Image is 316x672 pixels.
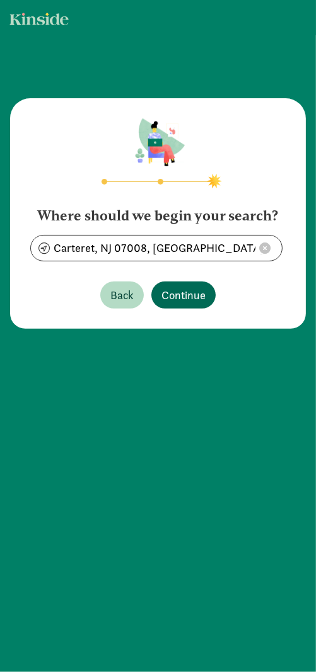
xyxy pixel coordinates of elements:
span: Back [110,287,134,304]
button: Continue [151,282,216,309]
h4: Where should we begin your search? [30,197,286,225]
span: Continue [161,287,206,304]
button: Back [100,282,144,309]
input: enter zipcode or address [31,236,282,261]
